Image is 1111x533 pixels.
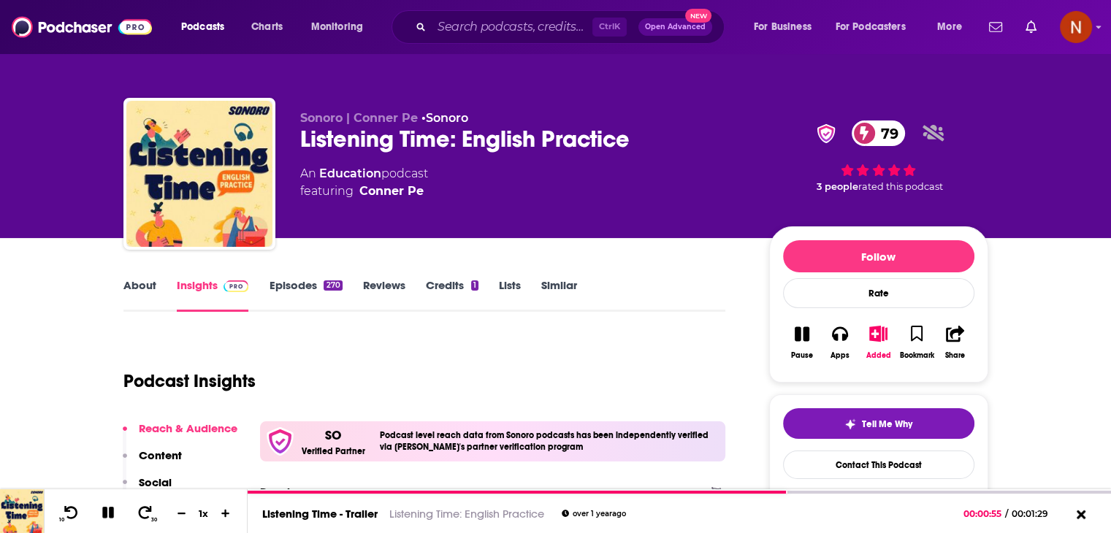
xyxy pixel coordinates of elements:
[541,278,577,312] a: Similar
[123,421,237,448] button: Reach & Audience
[783,278,974,308] div: Rate
[859,316,897,369] button: Added
[325,427,341,443] p: SO
[1020,15,1042,39] a: Show notifications dropdown
[59,517,64,523] span: 10
[927,15,980,39] button: open menu
[783,450,974,479] a: Contact This Podcast
[123,448,182,475] button: Content
[421,111,468,125] span: •
[769,111,988,202] div: verified Badge79 3 peoplerated this podcast
[783,316,821,369] button: Pause
[311,17,363,37] span: Monitoring
[319,166,381,180] a: Education
[744,15,830,39] button: open menu
[132,505,160,523] button: 30
[866,120,906,146] span: 79
[181,17,224,37] span: Podcasts
[363,278,405,312] a: Reviews
[836,17,906,37] span: For Podcasters
[821,316,859,369] button: Apps
[151,517,157,523] span: 30
[899,351,934,360] div: Bookmark
[300,165,428,200] div: An podcast
[177,278,249,312] a: InsightsPodchaser Pro
[562,510,626,518] div: over 1 year ago
[171,15,243,39] button: open menu
[56,505,84,523] button: 10
[499,278,521,312] a: Lists
[898,316,936,369] button: Bookmark
[139,448,182,462] p: Content
[963,508,1005,519] span: 00:00:55
[432,15,592,39] input: Search podcasts, credits, & more...
[389,507,544,521] a: Listening Time: English Practice
[1060,11,1092,43] button: Show profile menu
[426,111,468,125] a: Sonoro
[262,507,378,521] a: Listening Time - Trailer
[831,351,850,360] div: Apps
[638,18,712,36] button: Open AdvancedNew
[983,15,1008,39] a: Show notifications dropdown
[251,17,283,37] span: Charts
[269,278,342,312] a: Episodes270
[945,351,965,360] div: Share
[266,427,294,456] img: verfied icon
[685,9,711,23] span: New
[123,278,156,312] a: About
[359,183,424,200] a: Conner Pe
[471,280,478,291] div: 1
[12,13,152,41] img: Podchaser - Follow, Share and Rate Podcasts
[1005,508,1008,519] span: /
[852,120,906,146] a: 79
[754,17,812,37] span: For Business
[426,278,478,312] a: Credits1
[139,421,237,435] p: Reach & Audience
[191,507,216,519] div: 1 x
[300,111,418,125] span: Sonoro | Conner Pe
[866,351,891,360] div: Added
[826,15,927,39] button: open menu
[301,15,382,39] button: open menu
[126,101,272,247] img: Listening Time: English Practice
[812,124,840,143] img: verified Badge
[783,240,974,272] button: Follow
[592,18,627,37] span: Ctrl K
[645,23,706,31] span: Open Advanced
[260,485,294,499] h2: Reach
[224,280,249,292] img: Podchaser Pro
[817,181,858,192] span: 3 people
[791,351,813,360] div: Pause
[380,430,720,452] h4: Podcast level reach data from Sonoro podcasts has been independently verified via [PERSON_NAME]'s...
[302,447,365,456] h5: Verified Partner
[858,181,943,192] span: rated this podcast
[1008,508,1063,519] span: 00:01:29
[405,10,738,44] div: Search podcasts, credits, & more...
[937,17,962,37] span: More
[123,475,172,502] button: Social
[242,15,291,39] a: Charts
[324,280,342,291] div: 270
[300,183,428,200] span: featuring
[139,475,172,489] p: Social
[1060,11,1092,43] img: User Profile
[123,370,256,392] h1: Podcast Insights
[844,418,856,430] img: tell me why sparkle
[783,408,974,439] button: tell me why sparkleTell Me Why
[862,418,912,430] span: Tell Me Why
[1060,11,1092,43] span: Logged in as AdelNBM
[936,316,974,369] button: Share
